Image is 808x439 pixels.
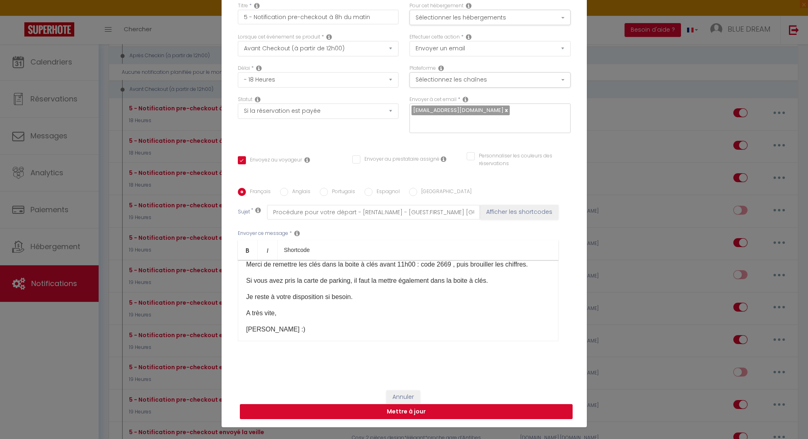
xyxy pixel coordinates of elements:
i: Action Type [466,34,472,40]
button: Annuler [386,390,420,404]
i: Subject [255,207,261,213]
label: Délai [238,65,250,72]
a: Shortcode [278,240,317,260]
p: [PERSON_NAME] :) [246,325,550,334]
label: Envoyez au voyageur [246,156,302,165]
label: Français [246,188,271,197]
label: Effectuer cette action [409,33,460,41]
i: Recipient [463,96,468,103]
label: Envoyer à cet email [409,96,457,103]
label: Portugais [328,188,355,197]
i: Title [254,2,260,9]
i: Event Occur [326,34,332,40]
i: Envoyer au prestataire si il est assigné [441,156,446,162]
p: Merci de remettre les clés dans la boite à clés avant 11h00 : code 2669 , puis brouiller les chif... [246,260,550,269]
label: Espagnol [373,188,400,197]
span: [EMAIL_ADDRESS][DOMAIN_NAME] [413,106,504,114]
label: Statut [238,96,252,103]
i: Message [294,230,300,237]
label: Anglais [288,188,310,197]
p: Si vous avez pris la carte de parking, il faut la mettre également dans la boite à clés. [246,276,550,286]
a: Italic [258,240,278,260]
i: Envoyer au voyageur [304,157,310,163]
p: Je reste à votre disposition si besoin. [246,292,550,302]
label: Sujet [238,208,250,217]
i: Action Time [256,65,262,71]
i: Booking status [255,96,261,103]
button: Sélectionnez les chaînes [409,72,571,88]
label: Titre [238,2,248,10]
i: This Rental [466,2,472,9]
button: Sélectionner les hébergements [409,10,571,25]
i: Action Channel [438,65,444,71]
button: Mettre à jour [240,404,573,420]
button: Afficher les shortcodes [480,205,558,219]
label: Plateforme [409,65,436,72]
p: A très vite, [246,308,550,318]
label: Envoyer ce message [238,230,288,237]
label: [GEOGRAPHIC_DATA] [417,188,472,197]
label: Pour cet hébergement [409,2,463,10]
label: Lorsque cet événement se produit [238,33,320,41]
a: Bold [238,240,258,260]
